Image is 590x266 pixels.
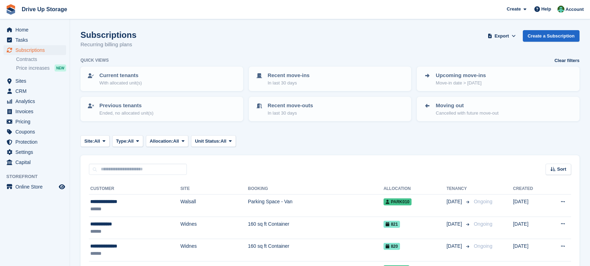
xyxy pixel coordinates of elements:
td: [DATE] [513,239,547,261]
span: Allocation: [150,138,173,145]
span: Ongoing [474,199,492,204]
span: Home [15,25,57,35]
th: Customer [89,183,180,195]
img: stora-icon-8386f47178a22dfd0bd8f6a31ec36ba5ce8667c1dd55bd0f319d3a0aa187defe.svg [6,4,16,15]
a: Moving out Cancelled with future move-out [417,97,579,121]
td: 160 sq ft Container [248,217,383,239]
a: menu [3,182,66,192]
span: Coupons [15,127,57,137]
span: Price increases [16,65,50,71]
td: Widnes [180,239,248,261]
span: Tasks [15,35,57,45]
a: Price increases NEW [16,64,66,72]
span: All [220,138,226,145]
span: Unit Status: [195,138,220,145]
h6: Quick views [80,57,109,63]
a: menu [3,76,66,86]
th: Created [513,183,547,195]
a: Preview store [58,183,66,191]
a: menu [3,107,66,116]
span: Invoices [15,107,57,116]
span: Capital [15,157,57,167]
td: [DATE] [513,195,547,217]
span: Help [541,6,551,13]
th: Allocation [384,183,447,195]
a: Current tenants With allocated unit(s) [81,67,243,90]
span: Pricing [15,117,57,127]
h1: Subscriptions [80,30,136,40]
img: Camille [557,6,564,13]
button: Unit Status: All [191,135,236,147]
span: [DATE] [447,198,463,205]
button: Type: All [112,135,143,147]
div: NEW [55,64,66,71]
span: PARK010 [384,198,412,205]
span: Protection [15,137,57,147]
button: Export [486,30,517,42]
span: All [94,138,100,145]
td: Parking Space - Van [248,195,383,217]
a: Contracts [16,56,66,63]
p: Cancelled with future move-out [436,110,498,117]
a: Previous tenants Ended, no allocated unit(s) [81,97,243,121]
span: Online Store [15,182,57,192]
p: Upcoming move-ins [436,71,486,80]
span: CRM [15,86,57,96]
span: All [173,138,179,145]
span: 820 [384,243,400,250]
span: Sort [557,166,566,173]
th: Site [180,183,248,195]
p: Recent move-outs [268,102,313,110]
a: Drive Up Storage [19,4,70,15]
span: Ongoing [474,221,492,227]
a: Recent move-ins In last 30 days [250,67,411,90]
td: [DATE] [513,217,547,239]
button: Allocation: All [146,135,189,147]
a: menu [3,25,66,35]
a: Clear filters [554,57,580,64]
a: Recent move-outs In last 30 days [250,97,411,121]
span: 821 [384,221,400,228]
p: In last 30 days [268,80,310,87]
a: Create a Subscription [523,30,580,42]
th: Booking [248,183,383,195]
p: With allocated unit(s) [99,80,142,87]
p: Moving out [436,102,498,110]
a: menu [3,127,66,137]
a: menu [3,157,66,167]
th: Tenancy [447,183,471,195]
span: Settings [15,147,57,157]
span: All [128,138,134,145]
p: Recent move-ins [268,71,310,80]
span: [DATE] [447,243,463,250]
a: menu [3,137,66,147]
span: [DATE] [447,220,463,228]
p: Current tenants [99,71,142,80]
p: Recurring billing plans [80,41,136,49]
a: Upcoming move-ins Move-in date > [DATE] [417,67,579,90]
span: Ongoing [474,243,492,249]
td: Widnes [180,217,248,239]
a: menu [3,35,66,45]
td: 160 sq ft Container [248,239,383,261]
span: Export [494,33,509,40]
p: Ended, no allocated unit(s) [99,110,154,117]
span: Site: [84,138,94,145]
span: Subscriptions [15,45,57,55]
span: Type: [116,138,128,145]
span: Storefront [6,173,70,180]
a: menu [3,117,66,127]
a: menu [3,86,66,96]
p: Previous tenants [99,102,154,110]
span: Account [566,6,584,13]
td: Walsall [180,195,248,217]
span: Sites [15,76,57,86]
p: In last 30 days [268,110,313,117]
p: Move-in date > [DATE] [436,80,486,87]
span: Create [507,6,521,13]
button: Site: All [80,135,110,147]
span: Analytics [15,96,57,106]
a: menu [3,45,66,55]
a: menu [3,96,66,106]
a: menu [3,147,66,157]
